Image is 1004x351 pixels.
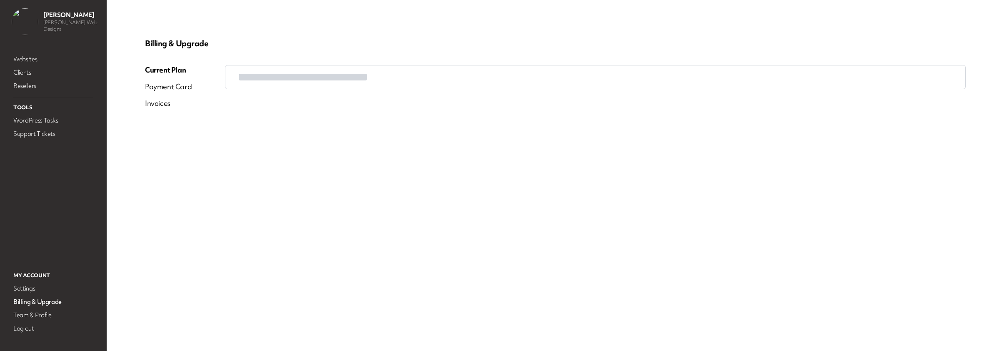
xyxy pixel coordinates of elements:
[12,102,95,113] p: Tools
[12,283,95,294] a: Settings
[12,296,95,308] a: Billing & Upgrade
[145,82,192,92] div: Payment Card
[12,323,95,334] a: Log out
[43,11,100,19] p: [PERSON_NAME]
[12,128,95,140] a: Support Tickets
[145,65,192,75] div: Current Plan
[145,38,966,48] p: Billing & Upgrade
[145,98,170,108] div: Invoices
[12,53,95,65] a: Websites
[12,67,95,78] a: Clients
[12,309,95,321] a: Team & Profile
[145,98,170,115] a: Invoices
[12,80,95,92] a: Resellers
[43,19,100,33] p: [PERSON_NAME] Web Designs
[12,115,95,126] a: WordPress Tasks
[12,270,95,281] p: My Account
